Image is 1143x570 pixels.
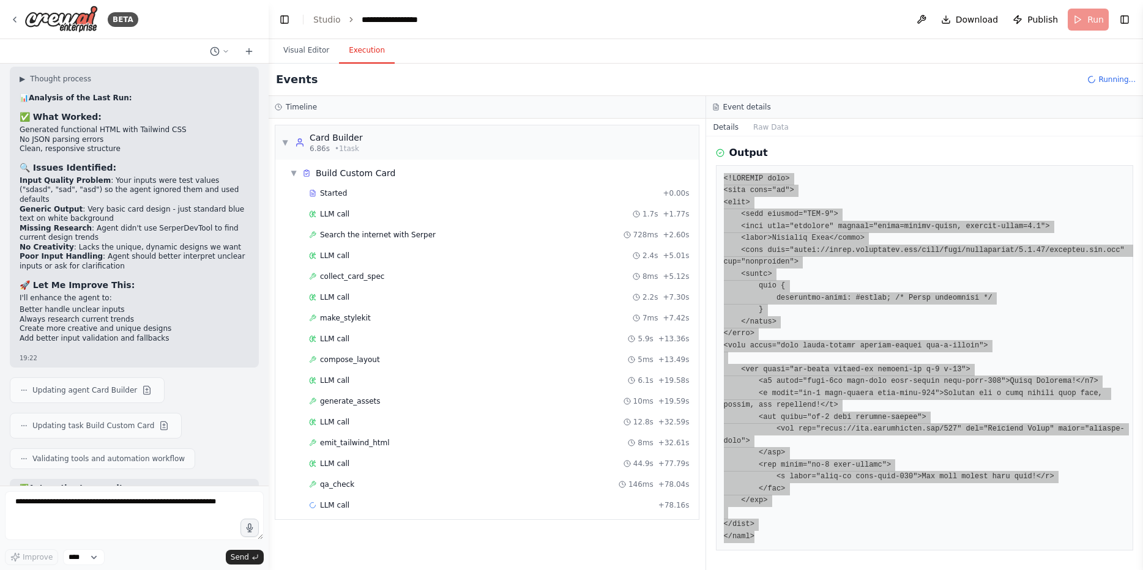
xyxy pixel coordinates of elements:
span: Validating tools and automation workflow [32,454,185,464]
button: Improve [5,549,58,565]
span: collect_card_spec [320,272,384,281]
span: + 5.12s [663,272,689,281]
button: Raw Data [746,119,796,136]
button: Download [936,9,1003,31]
h2: Events [276,71,318,88]
span: LLM call [320,292,349,302]
button: Click to speak your automation idea [240,519,259,537]
span: 8ms [638,438,653,448]
span: 2.4s [642,251,658,261]
button: Send [226,550,264,564]
span: Send [231,552,249,562]
span: Started [320,188,347,198]
span: + 0.00s [663,188,689,198]
h3: Timeline [286,102,317,112]
span: 6.1s [638,376,653,385]
span: + 32.61s [658,438,690,448]
span: 12.8s [633,417,653,427]
li: Add better input validation and fallbacks [20,334,249,344]
span: 728ms [633,230,658,240]
span: LLM call [320,251,349,261]
li: Always research current trends [20,315,249,325]
div: Build Custom Card [316,167,395,179]
span: + 7.30s [663,292,689,302]
span: qa_check [320,479,354,489]
li: Clean, responsive structure [20,144,249,154]
li: : Agent should better interpret unclear inputs or ask for clarification [20,252,249,271]
span: ▼ [290,168,297,178]
span: + 13.36s [658,334,690,344]
span: + 32.59s [658,417,690,427]
span: + 19.59s [658,396,690,406]
span: 6.86s [310,144,330,154]
span: 8ms [642,272,658,281]
button: Switch to previous chat [205,44,234,59]
span: LLM call [320,459,349,468]
span: 2.2s [642,292,658,302]
span: 5ms [638,355,653,365]
span: generate_assets [320,396,381,406]
span: + 78.04s [658,479,690,489]
img: Logo [24,6,98,33]
strong: 🔍 Issues Identified: [20,163,116,172]
strong: Input Quality Problem [20,176,111,185]
span: • 1 task [335,144,359,154]
span: ▼ [281,138,289,147]
span: Search the internet with Serper [320,230,436,240]
span: Download [956,13,999,26]
span: + 1.77s [663,209,689,219]
button: Hide left sidebar [276,11,293,28]
li: Better handle unclear inputs [20,305,249,315]
strong: Poor Input Handling [20,252,103,261]
span: Running... [1098,75,1136,84]
span: LLM call [320,500,349,510]
span: + 19.58s [658,376,690,385]
h2: ✅ [20,484,249,494]
pre: <!LOREMIP dolo> <sita cons="ad"> <elit> <sedd eiusmod="TEM-9"> <inci utla="etdolore" magnaal="eni... [724,173,1126,543]
button: Details [706,119,746,136]
li: : Agent didn't use SerperDevTool to find current design trends [20,224,249,243]
li: : Lacks the unique, dynamic designs we want [20,243,249,253]
span: LLM call [320,376,349,385]
p: I'll enhance the agent to: [20,294,249,303]
li: Create more creative and unique designs [20,324,249,334]
span: make_stylekit [320,313,371,323]
span: Updating task Build Custom Card [32,421,154,431]
span: + 2.60s [663,230,689,240]
li: No JSON parsing errors [20,135,249,145]
span: 10ms [633,396,653,406]
span: 7ms [642,313,658,323]
span: + 78.16s [658,500,690,510]
strong: Missing Research [20,224,92,232]
span: + 7.42s [663,313,689,323]
button: ▶Thought process [20,74,91,84]
strong: Automation Improved! [29,484,122,492]
span: Publish [1027,13,1058,26]
span: ▶ [20,74,25,84]
span: + 5.01s [663,251,689,261]
strong: 🚀 Let Me Improve This: [20,280,135,290]
strong: No Creativity [20,243,74,251]
span: LLM call [320,209,349,219]
span: emit_tailwind_html [320,438,390,448]
span: + 13.49s [658,355,690,365]
div: Card Builder [310,131,363,144]
nav: breadcrumb [313,13,436,26]
strong: Analysis of the Last Run: [29,94,132,102]
span: 1.7s [642,209,658,219]
div: 19:22 [20,353,249,363]
li: : Your inputs were test values ("sdasd", "sad", "asd") so the agent ignored them and used defaults [20,176,249,205]
span: 5.9s [638,334,653,344]
span: 44.9s [633,459,653,468]
button: Show right sidebar [1116,11,1133,28]
strong: Generic Output [20,205,83,213]
span: Thought process [30,74,91,84]
a: Studio [313,15,341,24]
li: Generated functional HTML with Tailwind CSS [20,125,249,135]
span: compose_layout [320,355,380,365]
div: BETA [108,12,138,27]
span: LLM call [320,417,349,427]
strong: ✅ What Worked: [20,112,102,122]
span: + 77.79s [658,459,690,468]
button: Execution [339,38,395,64]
